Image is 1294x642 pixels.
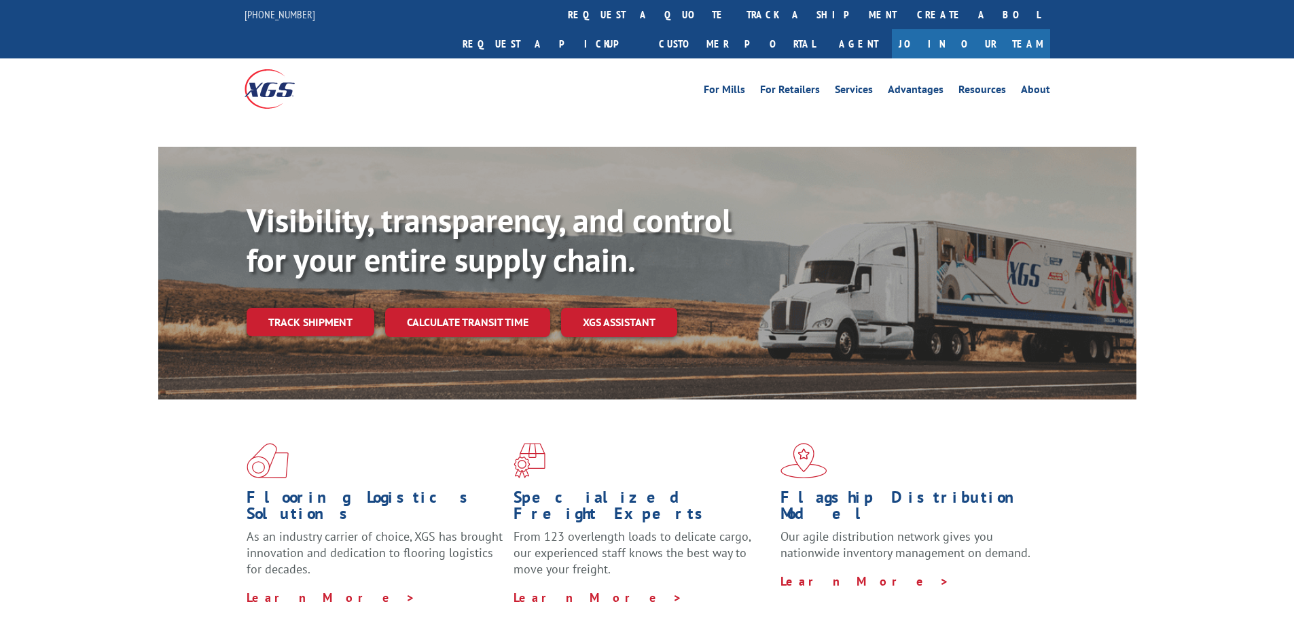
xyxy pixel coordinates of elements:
img: xgs-icon-flagship-distribution-model-red [780,443,827,478]
a: Learn More > [514,590,683,605]
a: Services [835,84,873,99]
a: Agent [825,29,892,58]
a: Track shipment [247,308,374,336]
h1: Specialized Freight Experts [514,489,770,529]
a: [PHONE_NUMBER] [245,7,315,21]
a: XGS ASSISTANT [561,308,677,337]
a: For Mills [704,84,745,99]
p: From 123 overlength loads to delicate cargo, our experienced staff knows the best way to move you... [514,529,770,589]
a: Request a pickup [452,29,649,58]
b: Visibility, transparency, and control for your entire supply chain. [247,199,732,281]
a: Calculate transit time [385,308,550,337]
h1: Flooring Logistics Solutions [247,489,503,529]
span: As an industry carrier of choice, XGS has brought innovation and dedication to flooring logistics... [247,529,503,577]
img: xgs-icon-total-supply-chain-intelligence-red [247,443,289,478]
span: Our agile distribution network gives you nationwide inventory management on demand. [780,529,1030,560]
h1: Flagship Distribution Model [780,489,1037,529]
a: Learn More > [247,590,416,605]
a: Join Our Team [892,29,1050,58]
a: Resources [958,84,1006,99]
a: Advantages [888,84,943,99]
a: Customer Portal [649,29,825,58]
img: xgs-icon-focused-on-flooring-red [514,443,545,478]
a: About [1021,84,1050,99]
a: For Retailers [760,84,820,99]
a: Learn More > [780,573,950,589]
